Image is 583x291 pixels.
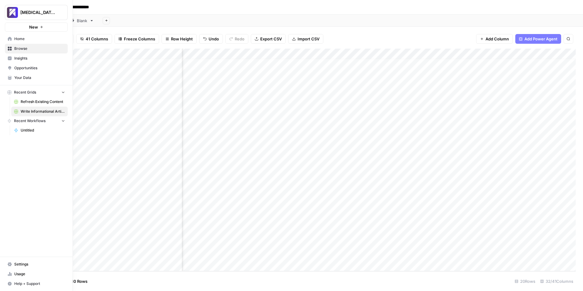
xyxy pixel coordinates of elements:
div: 32/41 Columns [538,276,576,286]
span: Import CSV [298,36,319,42]
button: Export CSV [251,34,286,44]
a: Home [5,34,68,44]
span: Help + Support [14,281,65,286]
span: Your Data [14,75,65,80]
a: Opportunities [5,63,68,73]
button: Freeze Columns [114,34,159,44]
span: Opportunities [14,65,65,71]
span: Add Column [486,36,509,42]
button: Undo [199,34,223,44]
span: Untitled [21,128,65,133]
span: Add 10 Rows [63,278,87,284]
span: Row Height [171,36,193,42]
button: Import CSV [288,34,323,44]
span: Export CSV [260,36,282,42]
span: 41 Columns [86,36,108,42]
span: Home [14,36,65,42]
button: Recent Workflows [5,116,68,125]
a: Browse [5,44,68,53]
button: Workspace: Overjet - Test [5,5,68,20]
button: Add Column [476,34,513,44]
img: Overjet - Test Logo [7,7,18,18]
span: Undo [209,36,219,42]
span: Usage [14,271,65,277]
a: Usage [5,269,68,279]
a: Blank [65,15,99,27]
button: New [5,22,68,32]
a: Write Informational Article [11,107,68,116]
button: Recent Grids [5,88,68,97]
span: Redo [235,36,244,42]
span: Recent Grids [14,90,36,95]
a: Refresh Existing Content [11,97,68,107]
span: Insights [14,56,65,61]
button: Redo [225,34,248,44]
button: 41 Columns [76,34,112,44]
span: Write Informational Article [21,109,65,114]
div: 20 Rows [512,276,538,286]
span: Freeze Columns [124,36,155,42]
span: Browse [14,46,65,51]
span: New [29,24,38,30]
span: Refresh Existing Content [21,99,65,104]
a: Your Data [5,73,68,83]
a: Untitled [11,125,68,135]
button: Help + Support [5,279,68,289]
button: Add Power Agent [515,34,561,44]
span: Settings [14,262,65,267]
a: Settings [5,259,68,269]
span: Recent Workflows [14,118,46,124]
a: Insights [5,53,68,63]
div: Blank [77,18,87,24]
span: Add Power Agent [524,36,557,42]
button: Row Height [162,34,197,44]
span: [MEDICAL_DATA] - Test [20,9,57,15]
